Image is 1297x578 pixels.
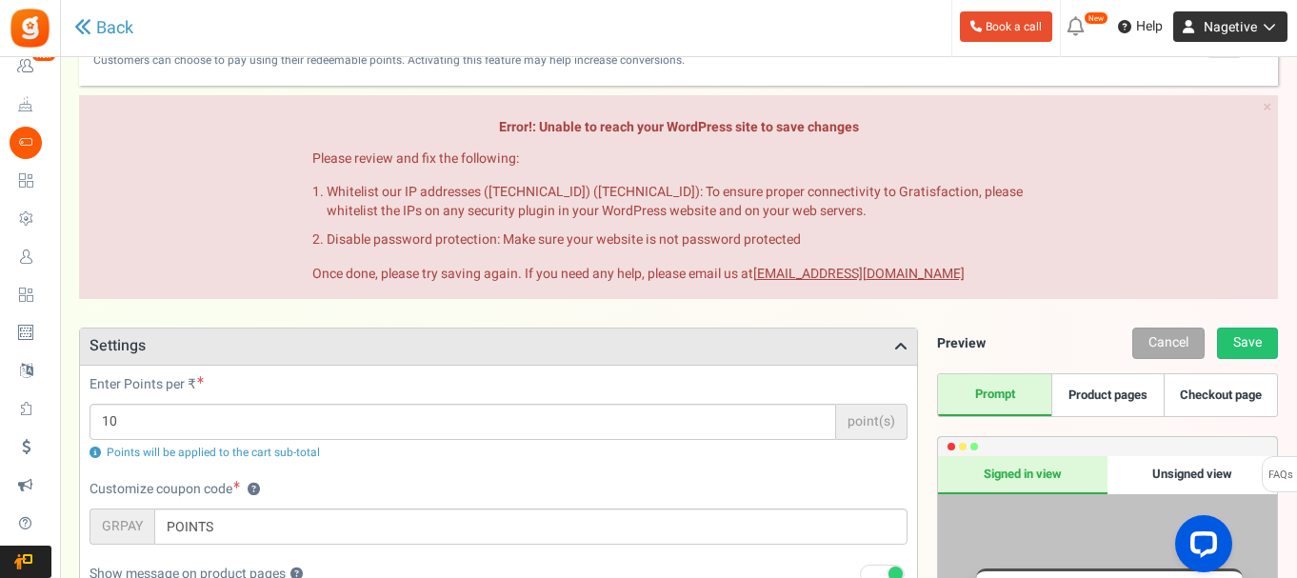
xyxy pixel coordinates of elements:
[836,404,908,440] span: point(s)
[9,7,51,50] img: Gratisfaction
[289,149,1069,169] p: Please review and fix the following:
[90,404,836,440] input: Required
[154,508,908,545] input: POINTS
[1217,328,1278,359] a: Save
[90,480,260,499] label: Customize coupon code
[93,45,685,67] span: Customers can choose to pay using their redeemable points. Activating this feature may help incre...
[31,49,56,62] em: New
[1132,328,1205,359] a: Cancel
[107,444,320,461] span: Points will be applied to the cart sub-total
[94,120,1263,134] h5: Error!: Unable to reach your WordPress site to save changes
[1263,95,1272,119] span: ×
[80,329,917,365] h3: Settings
[1051,374,1164,416] a: Product pages
[1110,11,1170,42] a: Help
[960,11,1052,42] a: Book a call
[289,265,1069,284] p: Once done, please try saving again. If you need any help, please email us at
[938,456,1107,494] div: Signed in view
[248,484,260,496] button: Customize coupon code
[1267,457,1293,493] span: FAQs
[938,374,1050,416] a: Prompt
[1131,17,1163,36] span: Help
[937,336,986,350] h5: Preview
[90,375,204,394] label: Enter Points per ₹
[327,183,1069,221] li: Whitelist our IP addresses ([TECHNICAL_ID]) ([TECHNICAL_ID]): To ensure proper connectivity to Gr...
[1084,11,1108,25] em: New
[327,230,1069,249] li: Disable password protection: Make sure your website is not password protected
[1204,17,1257,37] span: Nagetive
[8,50,51,83] a: New
[74,18,133,38] a: Back
[90,508,154,545] span: GRPAY
[1164,374,1276,416] a: Checkout page
[753,264,965,284] a: [EMAIL_ADDRESS][DOMAIN_NAME]
[1107,456,1277,494] div: Unsigned view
